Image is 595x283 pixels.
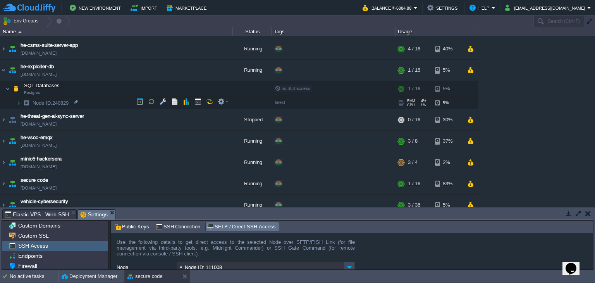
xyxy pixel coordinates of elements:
[408,173,420,194] div: 1 / 16
[469,3,492,12] button: Help
[233,173,272,194] div: Running
[418,99,426,103] span: 4%
[21,112,84,120] a: he-threat-gen-ai-sync-server
[408,109,420,130] div: 0 / 16
[21,134,53,141] a: he-vsoc-emqx
[10,270,58,283] div: No active tasks
[7,152,18,173] img: AMDAwAAAACH5BAEAAAAALAAAAAABAAEAAAICRAEAOw==
[7,173,18,194] img: AMDAwAAAACH5BAEAAAAALAAAAAABAAEAAAICRAEAOw==
[24,90,40,95] span: Postgres
[23,82,61,89] span: SQL Databases
[0,195,7,216] img: AMDAwAAAACH5BAEAAAAALAAAAAABAAEAAAICRAEAOw==
[408,152,418,173] div: 3 / 4
[233,60,272,81] div: Running
[21,205,57,213] a: [DOMAIN_NAME]
[408,81,420,97] div: 1 / 16
[7,109,18,130] img: AMDAwAAAACH5BAEAAAAALAAAAAABAAEAAAICRAEAOw==
[16,97,21,109] img: AMDAwAAAACH5BAEAAAAALAAAAAABAAEAAAICRAEAOw==
[18,31,22,33] img: AMDAwAAAACH5BAEAAAAALAAAAAABAAEAAAICRAEAOw==
[408,38,420,59] div: 4 / 16
[207,223,275,231] span: SFTP / Direct SSH Access
[5,210,69,219] span: Elastic VPS : Web SSH
[435,131,460,152] div: 37%
[0,109,7,130] img: AMDAwAAAACH5BAEAAAAALAAAAAABAAEAAAICRAEAOw==
[17,242,49,249] a: SSH Access
[21,155,62,163] a: minio5-hackersera
[435,38,460,59] div: 40%
[32,100,70,106] span: 240829
[7,60,18,81] img: AMDAwAAAACH5BAEAAAAALAAAAAABAAEAAAICRAEAOw==
[70,3,123,12] button: New Environment
[435,152,460,173] div: 2%
[7,38,18,59] img: AMDAwAAAACH5BAEAAAAALAAAAAABAAEAAAICRAEAOw==
[80,210,108,219] span: Settings
[21,97,32,109] img: AMDAwAAAACH5BAEAAAAALAAAAAABAAEAAAICRAEAOw==
[233,38,272,59] div: Running
[435,109,460,130] div: 30%
[21,176,48,184] a: secure code
[21,41,78,49] a: he-csms-suite-server-app
[407,103,415,107] span: CPU
[0,131,7,152] img: AMDAwAAAACH5BAEAAAAALAAAAAABAAEAAAICRAEAOw==
[396,27,478,36] div: Usage
[408,131,418,152] div: 3 / 8
[10,81,21,97] img: AMDAwAAAACH5BAEAAAAALAAAAAABAAEAAAICRAEAOw==
[114,223,149,231] span: Public Keys
[435,97,460,109] div: 5%
[233,131,272,152] div: Running
[3,3,55,13] img: CloudJiffy
[5,81,10,97] img: AMDAwAAAACH5BAEAAAAALAAAAAABAAEAAAICRAEAOw==
[233,109,272,130] div: Stopped
[21,184,57,192] span: [DOMAIN_NAME]
[562,252,587,275] iframe: chat widget
[435,60,460,81] div: 5%
[21,63,54,71] a: he-exploiter-db
[435,81,460,97] div: 5%
[408,195,420,216] div: 3 / 36
[233,27,271,36] div: Status
[21,163,57,171] a: [DOMAIN_NAME]
[0,152,7,173] img: AMDAwAAAACH5BAEAAAAALAAAAAABAAEAAAICRAEAOw==
[418,103,426,107] span: 1%
[427,3,460,12] button: Settings
[21,141,57,149] span: [DOMAIN_NAME]
[117,239,355,262] div: Use the following details to get direct access to the selected Node over SFTP/FISH Link (for file...
[275,86,310,91] span: no SLB access
[32,100,70,106] a: Node ID:240829
[505,3,587,12] button: [EMAIL_ADDRESS][DOMAIN_NAME]
[233,195,272,216] div: Running
[21,49,57,57] span: [DOMAIN_NAME]
[33,100,52,106] span: Node ID:
[17,262,38,269] a: Firewall
[17,222,62,229] a: Custom Domains
[156,223,201,231] span: SSH Connection
[131,3,160,12] button: Import
[0,60,7,81] img: AMDAwAAAACH5BAEAAAAALAAAAAABAAEAAAICRAEAOw==
[17,232,50,239] a: Custom SSL
[275,100,285,105] span: latest
[0,173,7,194] img: AMDAwAAAACH5BAEAAAAALAAAAAABAAEAAAICRAEAOw==
[127,273,163,280] button: secure code
[233,152,272,173] div: Running
[21,198,68,205] a: vehicle-cybersecurity
[435,173,460,194] div: 83%
[7,195,18,216] img: AMDAwAAAACH5BAEAAAAALAAAAAABAAEAAAICRAEAOw==
[3,16,41,26] button: Env Groups
[23,83,61,88] a: SQL DatabasesPostgres
[17,252,44,259] a: Endpoints
[167,3,209,12] button: Marketplace
[21,71,57,78] span: [DOMAIN_NAME]
[272,27,395,36] div: Tags
[407,99,415,103] span: RAM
